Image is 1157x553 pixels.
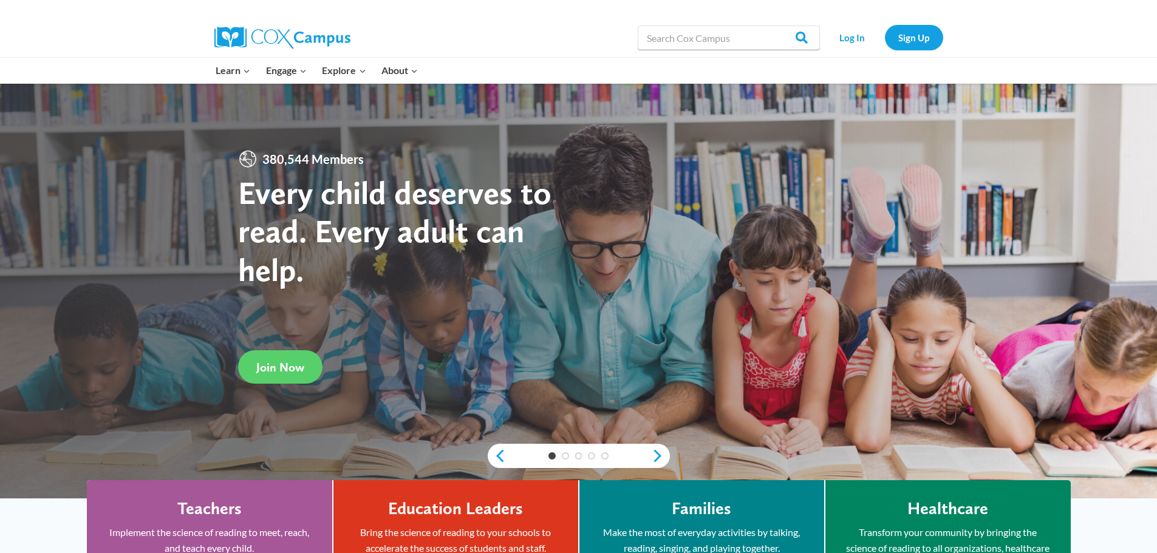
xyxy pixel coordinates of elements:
[826,25,943,50] nav: Secondary Navigation
[488,444,670,468] div: content slider buttons
[638,25,820,50] input: Search Cox Campus
[885,25,943,50] a: Sign Up
[588,452,595,460] a: 4
[388,498,523,519] h4: Education Leaders
[826,25,879,50] a: Log In
[238,173,551,289] strong: Every child deserves to read. Every adult can help.
[214,27,350,49] img: Cox Campus
[208,58,426,83] nav: Primary Navigation
[258,149,369,169] span: 380,544 Members
[575,452,582,460] a: 3
[266,63,307,78] span: Engage
[548,452,556,460] a: 1
[907,498,988,519] h4: Healthcare
[562,452,569,460] a: 2
[672,498,731,519] h4: Families
[601,452,609,460] a: 5
[177,498,242,519] h4: Teachers
[488,449,506,463] a: previous
[322,63,366,78] span: Explore
[256,360,304,375] span: Join Now
[238,350,323,384] a: Join Now
[652,449,670,463] a: next
[216,63,250,78] span: Learn
[381,63,418,78] span: About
